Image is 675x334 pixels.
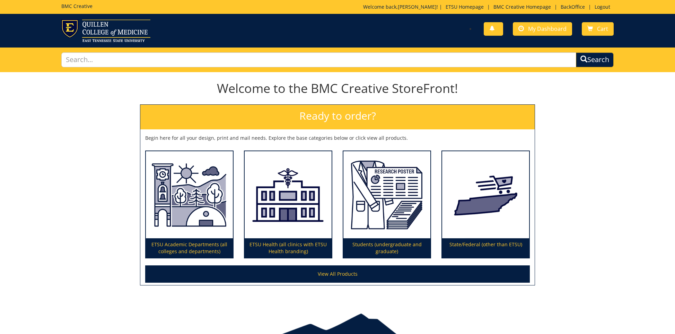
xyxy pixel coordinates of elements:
img: ETSU logo [61,19,150,42]
p: Students (undergraduate and graduate) [343,238,430,258]
a: Cart [582,22,614,36]
img: Students (undergraduate and graduate) [343,151,430,239]
a: State/Federal (other than ETSU) [442,151,529,258]
p: Welcome back, ! | | | | [363,3,614,10]
button: Search [576,52,614,67]
a: Logout [591,3,614,10]
p: ETSU Health (all clinics with ETSU Health branding) [245,238,332,258]
a: BackOffice [557,3,588,10]
input: Search... [61,52,576,67]
span: My Dashboard [528,25,567,33]
img: State/Federal (other than ETSU) [442,151,529,239]
a: ETSU Academic Departments (all colleges and departments) [146,151,233,258]
h1: Welcome to the BMC Creative StoreFront! [140,82,535,95]
p: State/Federal (other than ETSU) [442,238,529,258]
span: Cart [597,25,608,33]
p: Begin here for all your design, print and mail needs. Explore the base categories below or click ... [145,135,530,142]
a: ETSU Homepage [442,3,487,10]
h2: Ready to order? [140,105,535,129]
p: ETSU Academic Departments (all colleges and departments) [146,238,233,258]
a: ETSU Health (all clinics with ETSU Health branding) [245,151,332,258]
a: [PERSON_NAME] [398,3,437,10]
a: BMC Creative Homepage [490,3,554,10]
h5: BMC Creative [61,3,93,9]
a: My Dashboard [513,22,572,36]
a: Students (undergraduate and graduate) [343,151,430,258]
a: View All Products [145,265,530,283]
img: ETSU Health (all clinics with ETSU Health branding) [245,151,332,239]
img: ETSU Academic Departments (all colleges and departments) [146,151,233,239]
